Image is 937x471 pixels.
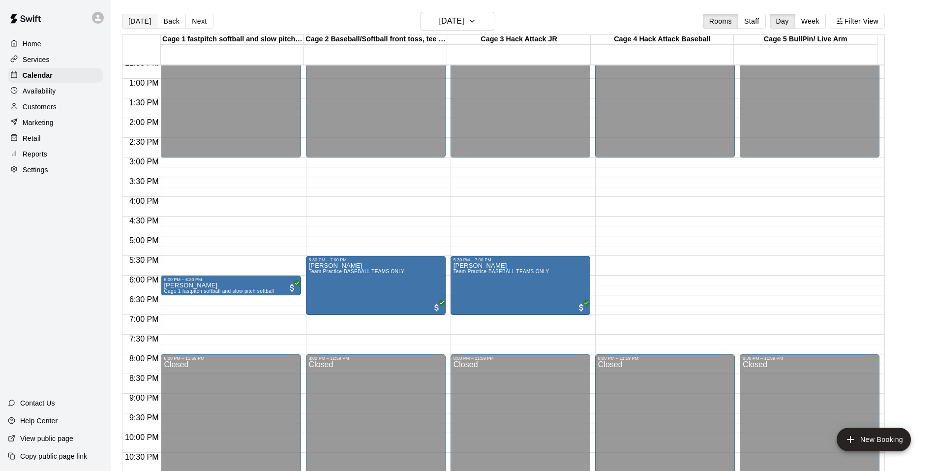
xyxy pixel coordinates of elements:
[447,35,590,44] div: Cage 3 Hack Attack JR
[122,433,161,441] span: 10:00 PM
[309,257,443,262] div: 5:30 PM – 7:00 PM
[127,197,161,205] span: 4:00 PM
[127,217,161,225] span: 4:30 PM
[127,354,161,363] span: 8:00 PM
[23,149,47,159] p: Reports
[8,147,103,161] a: Reports
[127,236,161,245] span: 5:00 PM
[8,131,103,146] a: Retail
[738,14,766,29] button: Staff
[8,68,103,83] a: Calendar
[309,356,443,361] div: 8:00 PM – 11:59 PM
[127,256,161,264] span: 5:30 PM
[23,39,41,49] p: Home
[164,356,298,361] div: 8:00 PM – 11:59 PM
[451,256,590,315] div: 5:30 PM – 7:00 PM: Colton Martin
[127,118,161,126] span: 2:00 PM
[287,283,297,293] span: All customers have paid
[309,269,405,274] span: Team Practice-BASEBALL TEAMS ONLY
[743,356,877,361] div: 8:00 PM – 11:59 PM
[795,14,826,29] button: Week
[185,14,213,29] button: Next
[432,303,442,313] span: All customers have paid
[23,118,54,127] p: Marketing
[161,276,301,295] div: 6:00 PM – 6:30 PM: Katelynn Moracco
[8,115,103,130] a: Marketing
[20,434,73,443] p: View public page
[157,14,186,29] button: Back
[127,157,161,166] span: 3:00 PM
[127,79,161,87] span: 1:00 PM
[23,86,56,96] p: Availability
[161,35,304,44] div: Cage 1 fastpitch softball and slow pitch softball
[127,335,161,343] span: 7:30 PM
[127,295,161,304] span: 6:30 PM
[830,14,885,29] button: Filter View
[127,138,161,146] span: 2:30 PM
[23,55,50,64] p: Services
[453,356,587,361] div: 8:00 PM – 11:59 PM
[127,315,161,323] span: 7:00 PM
[127,394,161,402] span: 9:00 PM
[8,162,103,177] a: Settings
[770,14,795,29] button: Day
[122,14,157,29] button: [DATE]
[439,14,464,28] h6: [DATE]
[421,12,494,31] button: [DATE]
[23,102,57,112] p: Customers
[23,70,53,80] p: Calendar
[598,356,732,361] div: 8:00 PM – 11:59 PM
[8,36,103,51] a: Home
[20,398,55,408] p: Contact Us
[304,35,447,44] div: Cage 2 Baseball/Softball front toss, tee work , No Machine
[20,416,58,426] p: Help Center
[127,177,161,186] span: 3:30 PM
[453,257,587,262] div: 5:30 PM – 7:00 PM
[576,303,586,313] span: All customers have paid
[23,133,41,143] p: Retail
[8,84,103,98] a: Availability
[127,413,161,422] span: 9:30 PM
[837,428,911,451] button: add
[8,52,103,67] a: Services
[164,277,298,282] div: 6:00 PM – 6:30 PM
[8,99,103,114] a: Customers
[20,451,87,461] p: Copy public page link
[23,165,48,175] p: Settings
[591,35,734,44] div: Cage 4 Hack Attack Baseball
[453,269,549,274] span: Team Practice-BASEBALL TEAMS ONLY
[127,276,161,284] span: 6:00 PM
[306,256,446,315] div: 5:30 PM – 7:00 PM: Colton Martin
[127,374,161,382] span: 8:30 PM
[703,14,738,29] button: Rooms
[164,288,274,294] span: Cage 1 fastpitch softball and slow pitch softball
[734,35,877,44] div: Cage 5 BullPin/ Live Arm
[127,98,161,107] span: 1:30 PM
[122,453,161,461] span: 10:30 PM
